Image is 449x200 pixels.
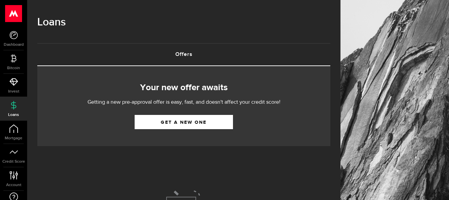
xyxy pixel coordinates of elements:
[67,98,301,106] p: Getting a new pre-approval offer is easy, fast, and doesn't affect your credit score!
[421,172,449,200] iframe: LiveChat chat widget
[37,43,330,66] ul: Tabs Navigation
[135,115,233,129] a: Get a new one
[37,44,330,65] a: Offers
[37,14,330,31] h1: Loans
[47,81,320,95] h2: Your new offer awaits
